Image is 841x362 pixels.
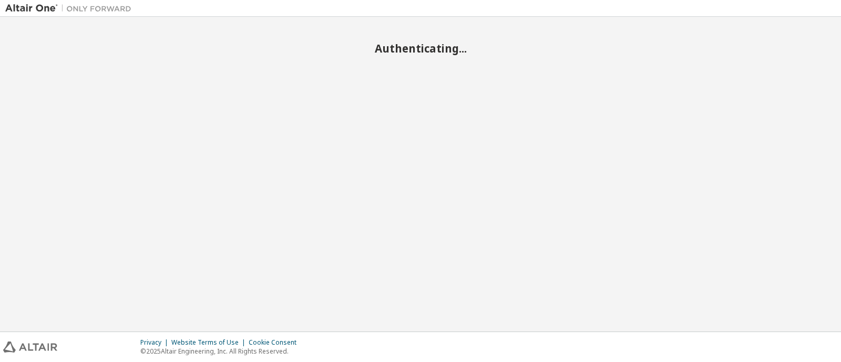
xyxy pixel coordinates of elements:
div: Privacy [140,338,171,347]
p: © 2025 Altair Engineering, Inc. All Rights Reserved. [140,347,303,356]
img: Altair One [5,3,137,14]
img: altair_logo.svg [3,342,57,353]
h2: Authenticating... [5,42,836,55]
div: Website Terms of Use [171,338,249,347]
div: Cookie Consent [249,338,303,347]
